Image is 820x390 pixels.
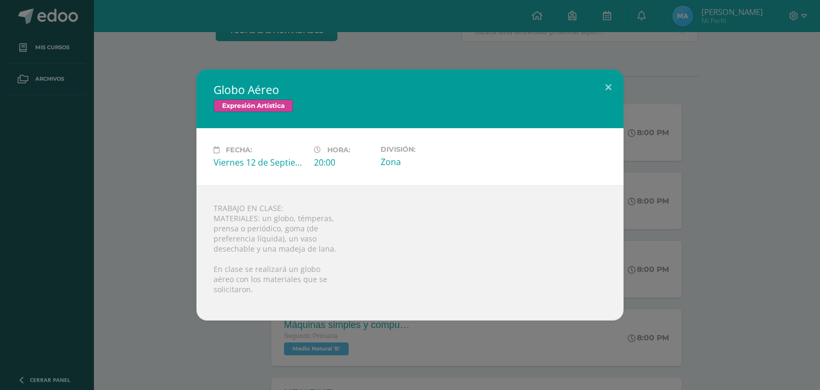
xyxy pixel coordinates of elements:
[381,145,472,153] label: División:
[314,157,372,168] div: 20:00
[214,82,606,97] h2: Globo Aéreo
[196,185,624,321] div: TRABAJO EN CLASE: MATERIALES: un globo, témperas, prensa o periódico, goma (de preferencia líquid...
[214,99,293,112] span: Expresión Artística
[381,156,472,168] div: Zona
[226,146,252,154] span: Fecha:
[214,157,305,168] div: Viernes 12 de Septiembre
[593,69,624,106] button: Close (Esc)
[327,146,350,154] span: Hora:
